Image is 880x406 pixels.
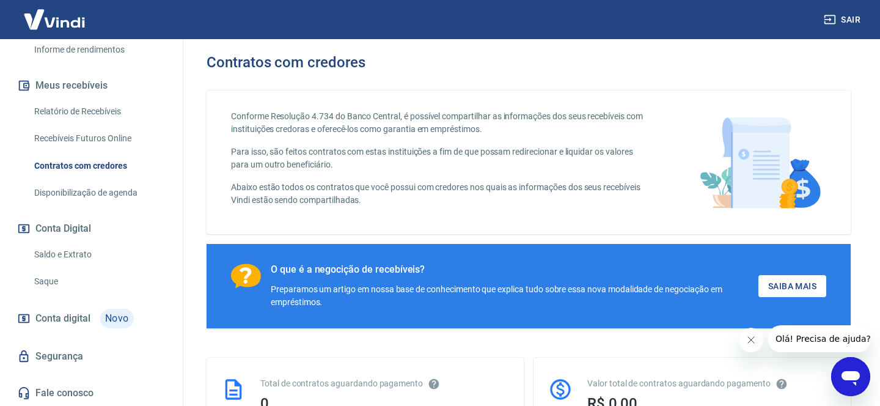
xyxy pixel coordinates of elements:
[260,377,509,390] div: Total de contratos aguardando pagamento
[231,264,261,289] img: Ícone com um ponto de interrogação.
[776,378,788,390] svg: O valor comprometido não se refere a pagamentos pendentes na Vindi e sim como garantia a outras i...
[231,110,648,136] p: Conforme Resolução 4.734 do Banco Central, é possível compartilhar as informações dos seus recebí...
[35,310,90,327] span: Conta digital
[587,377,836,390] div: Valor total de contratos aguardando pagamento
[7,9,103,18] span: Olá! Precisa de ajuda?
[15,304,168,333] a: Conta digitalNovo
[29,180,168,205] a: Disponibilização de agenda
[231,146,648,171] p: Para isso, são feitos contratos com estas instituições a fim de que possam redirecionar e liquida...
[271,283,758,309] div: Preparamos um artigo em nossa base de conhecimento que explica tudo sobre essa nova modalidade de...
[758,275,826,298] a: Saiba Mais
[15,1,94,38] img: Vindi
[694,110,826,215] img: main-image.9f1869c469d712ad33ce.png
[29,99,168,124] a: Relatório de Recebíveis
[15,72,168,99] button: Meus recebíveis
[29,269,168,294] a: Saque
[428,378,440,390] svg: Esses contratos não se referem à Vindi, mas sim a outras instituições.
[207,54,365,71] h3: Contratos com credores
[15,215,168,242] button: Conta Digital
[29,126,168,151] a: Recebíveis Futuros Online
[29,242,168,267] a: Saldo e Extrato
[231,181,648,207] p: Abaixo estão todos os contratos que você possui com credores nos quais as informações dos seus re...
[768,325,870,352] iframe: Mensagem da empresa
[271,264,758,276] div: O que é a negocição de recebíveis?
[29,37,168,62] a: Informe de rendimentos
[100,309,134,328] span: Novo
[739,328,763,352] iframe: Fechar mensagem
[15,343,168,370] a: Segurança
[831,357,870,396] iframe: Botão para abrir a janela de mensagens
[29,153,168,179] a: Contratos com credores
[821,9,865,31] button: Sair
